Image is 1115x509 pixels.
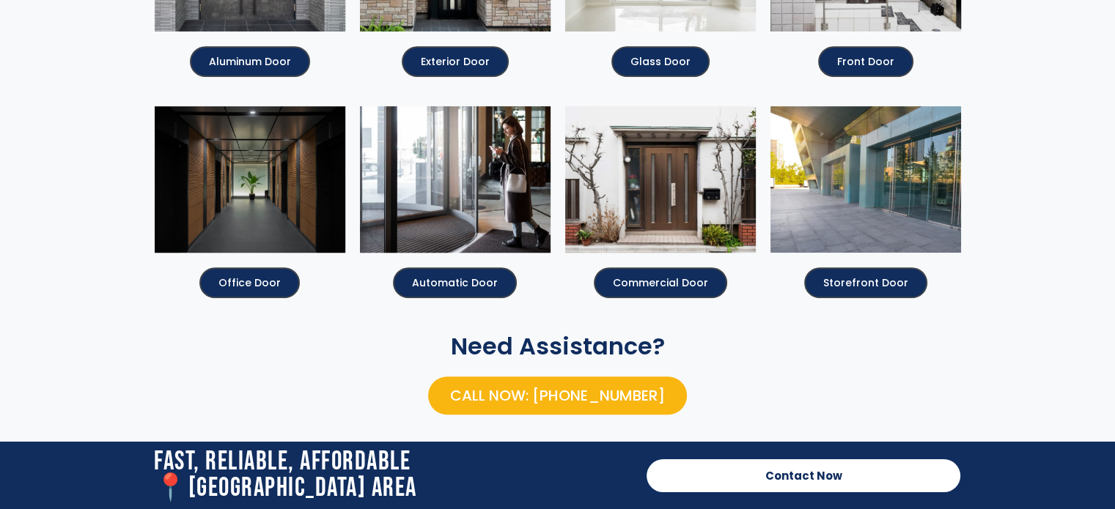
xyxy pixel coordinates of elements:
[450,385,665,406] span: Call Now: [PHONE_NUMBER]
[611,46,710,77] a: Glass Door
[118,335,998,358] h2: Need Assistance?
[199,267,300,298] a: Office Door
[402,46,509,77] a: Exterior Door
[393,267,517,298] a: Automatic Door
[647,459,960,492] a: Contact Now
[594,267,727,298] a: Commercial Door
[818,46,913,77] a: Front Door
[190,46,310,77] a: Aluminum Door
[154,449,632,502] h2: Fast, Reliable, Affordable 📍[GEOGRAPHIC_DATA] Area
[428,376,687,415] a: Call Now: [PHONE_NUMBER]
[804,267,927,298] a: Storefront Door
[765,470,842,481] span: Contact Now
